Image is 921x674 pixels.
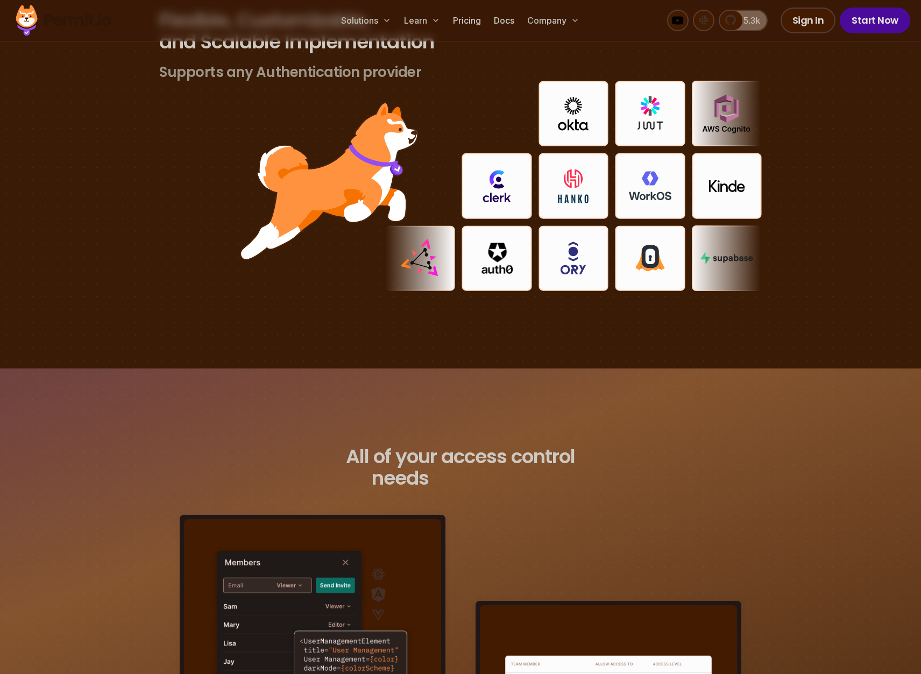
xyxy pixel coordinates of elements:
h3: Supports any Authentication provider [159,63,762,81]
a: Sign In [781,8,836,33]
h2: needs [151,446,770,489]
span: in one place. [433,464,549,492]
a: Docs [490,10,519,31]
img: Permit logo [11,2,116,39]
a: Start Now [840,8,910,33]
button: Solutions [337,10,395,31]
a: Pricing [449,10,485,31]
h2: and Scalable Implementation [159,10,762,53]
span: 5.3k [737,14,760,27]
a: 5.3k [719,10,768,31]
button: Company [523,10,584,31]
button: Learn [400,10,444,31]
span: All of your access control [151,446,770,467]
